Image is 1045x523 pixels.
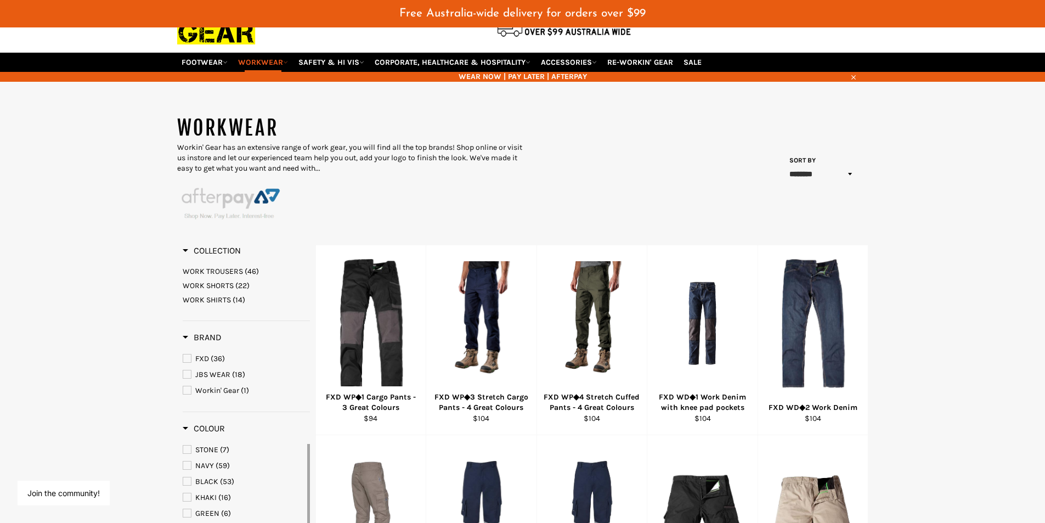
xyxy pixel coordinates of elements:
span: (6) [221,509,231,518]
label: Sort by [786,156,816,165]
img: FXD WP◆4 Stretch Cuffed Pants - 4 Great Colours - Workin' Gear [551,261,634,385]
span: (18) [232,370,245,379]
span: (1) [241,386,249,395]
span: WORK SHIRTS [183,295,231,305]
a: SALE [679,53,706,72]
img: FXD WP◆1 Cargo Pants - 4 Great Colours - Workin' Gear [336,259,405,388]
a: SAFETY & HI VIS [294,53,369,72]
span: FXD [195,354,209,363]
span: (53) [220,477,234,486]
div: FXD WP◆4 Stretch Cuffed Pants - 4 Great Colours [544,392,640,413]
a: FOOTWEAR [177,53,232,72]
span: NAVY [195,461,214,470]
a: RE-WORKIN' GEAR [603,53,677,72]
span: BLACK [195,477,218,486]
a: FXD WP◆1 Cargo Pants - 4 Great Colours - Workin' Gear FXD WP◆1 Cargo Pants - 3 Great Colours $94 [315,245,426,435]
a: WORK SHIRTS [183,295,310,305]
span: Colour [183,423,225,434]
img: FXD WD◆1 Work Denim with knee pad pockets - Workin' Gear [661,282,744,365]
a: WORK TROUSERS [183,266,310,277]
span: (36) [211,354,225,363]
a: WORK SHORTS [183,280,310,291]
div: $104 [544,413,640,424]
span: (59) [216,461,230,470]
a: NAVY [183,460,305,472]
h3: Colour [183,423,225,434]
span: WORK TROUSERS [183,267,243,276]
a: BLACK [183,476,305,488]
a: Workin' Gear [183,385,310,397]
a: STONE [183,444,305,456]
div: FXD WP◆3 Stretch Cargo Pants - 4 Great Colours [433,392,530,413]
div: $94 [323,413,419,424]
span: (14) [233,295,245,305]
div: $104 [433,413,530,424]
h3: Collection [183,245,241,256]
a: CORPORATE, HEALTHCARE & HOSPITALITY [370,53,535,72]
span: WORK SHORTS [183,281,234,290]
span: STONE [195,445,218,454]
div: FXD WP◆1 Cargo Pants - 3 Great Colours [323,392,419,413]
span: KHAKI [195,493,217,502]
a: FXD [183,353,310,365]
a: KHAKI [183,492,305,504]
span: Brand [183,332,222,342]
a: FXD WD◆1 Work Denim with knee pad pockets - Workin' Gear FXD WD◆1 Work Denim with knee pad pocket... [647,245,758,435]
a: FXD WD◆2 Work Denim - Workin' Gear FXD WD◆2 Work Denim $104 [758,245,868,435]
h3: Brand [183,332,222,343]
img: FXD WD◆2 Work Denim - Workin' Gear [776,259,850,388]
a: GREEN [183,508,305,520]
div: $104 [765,413,861,424]
span: (22) [235,281,250,290]
span: (7) [220,445,229,454]
a: FXD WP◆4 Stretch Cuffed Pants - 4 Great Colours - Workin' Gear FXD WP◆4 Stretch Cuffed Pants - 4 ... [536,245,647,435]
span: GREEN [195,509,219,518]
button: Join the community! [27,488,100,498]
span: Free Australia-wide delivery for orders over $99 [399,8,646,19]
span: Workin' Gear [195,386,239,395]
h1: WORKWEAR [177,115,523,142]
img: FXD WP◆3 Stretch Cargo Pants - 4 Great Colours - Workin' Gear [440,261,523,385]
p: Workin' Gear has an extensive range of work gear, you will find all the top brands! Shop online o... [177,142,523,174]
a: FXD WP◆3 Stretch Cargo Pants - 4 Great Colours - Workin' Gear FXD WP◆3 Stretch Cargo Pants - 4 Gr... [426,245,536,435]
span: (16) [218,493,231,502]
a: JBS WEAR [183,369,310,381]
span: WEAR NOW | PAY LATER | AFTERPAY [177,71,868,82]
span: JBS WEAR [195,370,230,379]
div: FXD WD◆2 Work Denim [765,402,861,413]
a: ACCESSORIES [536,53,601,72]
div: FXD WD◆1 Work Denim with knee pad pockets [654,392,751,413]
div: $104 [654,413,751,424]
span: (46) [245,267,259,276]
a: WORKWEAR [234,53,292,72]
